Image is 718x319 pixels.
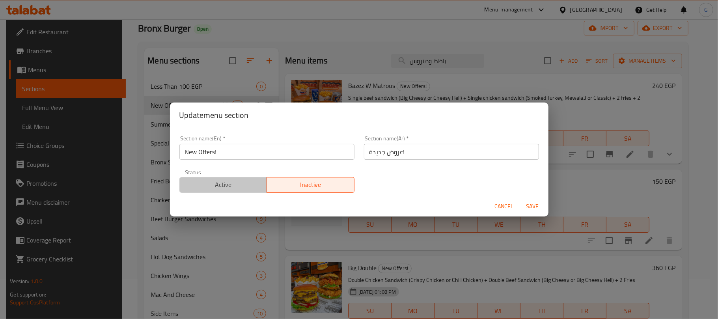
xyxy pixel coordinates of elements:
[179,177,267,193] button: Active
[520,199,545,214] button: Save
[523,201,542,211] span: Save
[364,144,539,160] input: Please enter section name(ar)
[495,201,514,211] span: Cancel
[183,179,264,190] span: Active
[179,144,354,160] input: Please enter section name(en)
[179,109,539,121] h2: Update menu section
[267,177,354,193] button: Inactive
[492,199,517,214] button: Cancel
[270,179,351,190] span: Inactive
